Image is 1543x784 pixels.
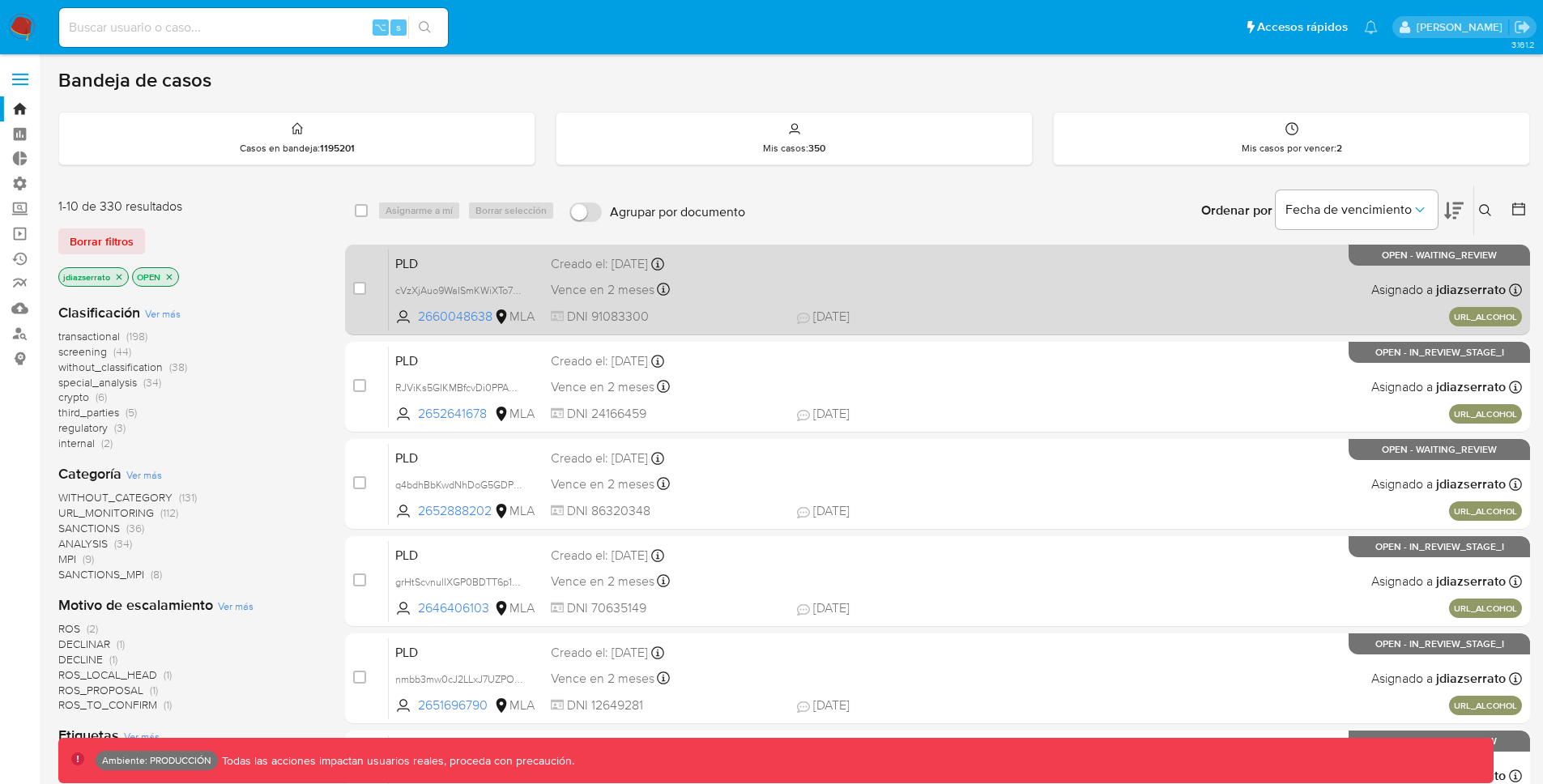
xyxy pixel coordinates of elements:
span: ⌥ [374,19,386,35]
a: Salir [1514,19,1531,36]
p: jorge.diazserrato@mercadolibre.com.co [1417,19,1508,35]
input: Buscar usuario o caso... [59,17,448,38]
p: Ambiente: PRODUCCIÓN [102,757,211,764]
a: Notificaciones [1364,20,1378,34]
button: search-icon [408,16,441,39]
span: s [396,19,401,35]
span: Accesos rápidos [1257,19,1348,36]
p: Todas las acciones impactan usuarios reales, proceda con precaución. [218,753,574,769]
